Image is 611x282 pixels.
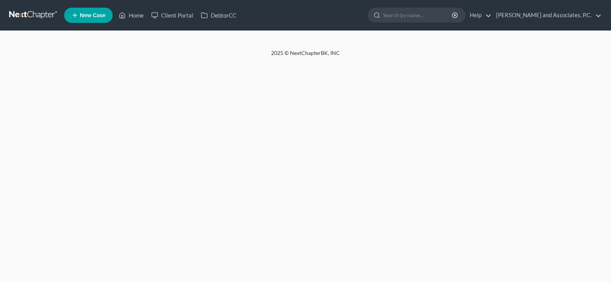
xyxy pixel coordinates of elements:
a: Client Portal [147,8,197,22]
div: 2025 © NextChapterBK, INC [88,49,523,63]
span: New Case [80,13,105,18]
a: Help [466,8,491,22]
a: [PERSON_NAME] and Associates, P.C. [492,8,601,22]
a: Home [115,8,147,22]
input: Search by name... [383,8,453,22]
a: DebtorCC [197,8,240,22]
